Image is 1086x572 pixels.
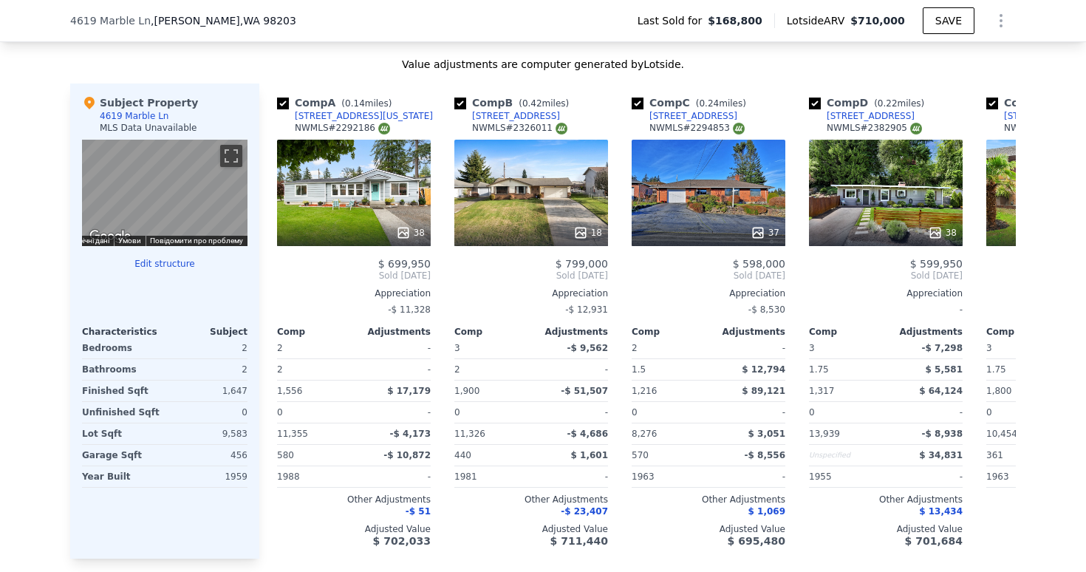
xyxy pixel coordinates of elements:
[454,326,531,338] div: Comp
[454,95,575,110] div: Comp B
[277,95,397,110] div: Comp A
[923,7,974,34] button: SAVE
[986,343,992,353] span: 3
[277,407,283,418] span: 0
[809,299,963,320] div: -
[472,110,560,122] div: [STREET_ADDRESS]
[886,326,963,338] div: Adjustments
[711,338,785,358] div: -
[632,95,752,110] div: Comp C
[82,95,198,110] div: Subject Property
[986,466,1060,487] div: 1963
[454,110,560,122] a: [STREET_ADDRESS]
[82,258,247,270] button: Edit structure
[632,359,706,380] div: 1.5
[868,98,930,109] span: ( miles)
[82,466,162,487] div: Year Built
[82,423,162,444] div: Lot Sqft
[357,338,431,358] div: -
[168,338,247,358] div: 2
[733,258,785,270] span: $ 598,000
[82,445,162,466] div: Garage Sqft
[168,466,247,487] div: 1959
[742,364,785,375] span: $ 12,794
[454,270,608,282] span: Sold [DATE]
[454,450,471,460] span: 440
[522,98,542,109] span: 0.42
[919,450,963,460] span: $ 34,831
[567,429,608,439] span: -$ 4,686
[827,110,915,122] div: [STREET_ADDRESS]
[809,110,915,122] a: [STREET_ADDRESS]
[357,466,431,487] div: -
[406,506,431,517] span: -$ 51
[919,506,963,517] span: $ 13,434
[390,429,431,439] span: -$ 4,173
[809,466,883,487] div: 1955
[86,227,134,246] a: Відкрити цю область на Картах Google (відкриється нове вікно)
[150,236,243,245] a: Повідомити про проблему
[295,122,390,135] div: NWMLS # 2292186
[277,450,294,460] span: 580
[809,287,963,299] div: Appreciation
[534,359,608,380] div: -
[345,98,365,109] span: 0.14
[277,326,354,338] div: Comp
[632,450,649,460] span: 570
[809,429,840,439] span: 13,939
[168,402,247,423] div: 0
[277,287,431,299] div: Appreciation
[82,140,247,246] div: Карта
[454,466,528,487] div: 1981
[787,13,850,28] span: Lotside ARV
[561,506,608,517] span: -$ 23,407
[986,326,1063,338] div: Comp
[277,429,308,439] span: 11,355
[986,359,1060,380] div: 1.75
[531,326,608,338] div: Adjustments
[513,98,575,109] span: ( miles)
[387,386,431,396] span: $ 17,179
[82,326,165,338] div: Characteristics
[638,13,708,28] span: Last Sold for
[220,145,242,167] button: Перемкнути повноекранний режим
[809,95,930,110] div: Comp D
[277,494,431,505] div: Other Adjustments
[690,98,752,109] span: ( miles)
[632,466,706,487] div: 1963
[708,326,785,338] div: Adjustments
[454,343,460,353] span: 3
[809,359,883,380] div: 1.75
[733,123,745,135] img: NWMLS Logo
[809,445,883,466] div: Unspecified
[809,326,886,338] div: Comp
[100,122,197,134] div: MLS Data Unavailable
[728,535,785,547] span: $ 695,480
[82,381,162,401] div: Finished Sqft
[926,364,963,375] span: $ 5,581
[565,304,608,315] span: -$ 12,931
[649,110,737,122] div: [STREET_ADDRESS]
[82,140,247,246] div: Street View
[378,258,431,270] span: $ 699,950
[82,359,162,380] div: Bathrooms
[910,123,922,135] img: NWMLS Logo
[534,402,608,423] div: -
[809,386,834,396] span: 1,317
[168,423,247,444] div: 9,583
[889,466,963,487] div: -
[632,287,785,299] div: Appreciation
[82,338,162,358] div: Bedrooms
[632,523,785,535] div: Adjusted Value
[571,450,608,460] span: $ 1,601
[277,270,431,282] span: Sold [DATE]
[454,429,485,439] span: 11,326
[850,15,905,27] span: $710,000
[277,110,433,122] a: [STREET_ADDRESS][US_STATE]
[168,381,247,401] div: 1,647
[383,450,431,460] span: -$ 10,872
[748,304,785,315] span: -$ 8,530
[649,122,745,135] div: NWMLS # 2294853
[910,258,963,270] span: $ 599,950
[809,523,963,535] div: Adjusted Value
